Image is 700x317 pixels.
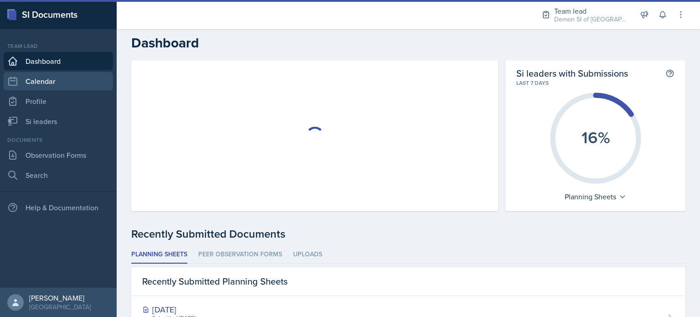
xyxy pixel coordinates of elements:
[4,166,113,184] a: Search
[131,267,685,296] div: Recently Submitted Planning Sheets
[131,35,685,51] h2: Dashboard
[198,246,282,264] li: Peer Observation Forms
[29,302,91,312] div: [GEOGRAPHIC_DATA]
[142,303,290,316] div: [DATE]
[581,125,610,149] text: 16%
[4,112,113,130] a: Si leaders
[4,42,113,50] div: Team lead
[293,246,322,264] li: Uploads
[29,293,91,302] div: [PERSON_NAME]
[554,15,627,24] div: Demon SI of [GEOGRAPHIC_DATA] / Fall 2025
[4,72,113,90] a: Calendar
[4,92,113,110] a: Profile
[4,136,113,144] div: Documents
[4,146,113,164] a: Observation Forms
[131,226,685,242] div: Recently Submitted Documents
[131,246,187,264] li: Planning Sheets
[516,79,674,87] div: Last 7 days
[4,198,113,217] div: Help & Documentation
[516,68,628,79] h2: Si leaders with Submissions
[4,52,113,70] a: Dashboard
[560,189,631,204] div: Planning Sheets
[554,5,627,16] div: Team lead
